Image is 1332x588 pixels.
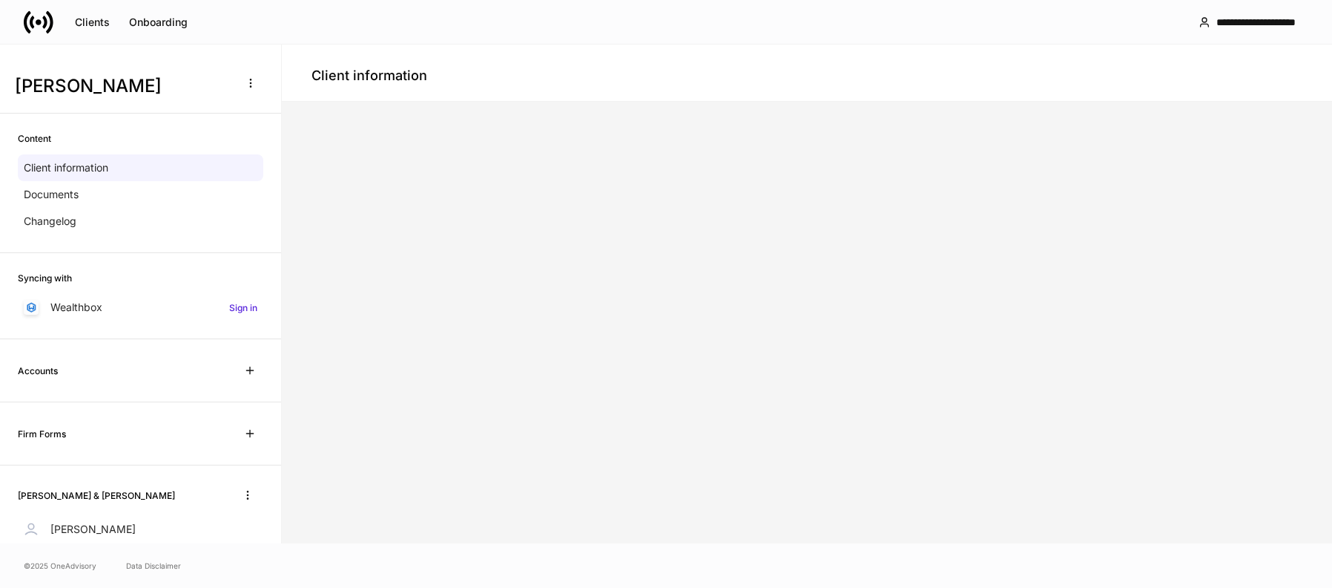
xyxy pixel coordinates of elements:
p: [PERSON_NAME] [50,522,136,537]
a: Documents [18,181,263,208]
div: Onboarding [129,17,188,27]
span: © 2025 OneAdvisory [24,560,96,572]
h6: Syncing with [18,271,72,285]
h6: Firm Forms [18,427,66,441]
h4: Client information [311,67,427,85]
h6: [PERSON_NAME] & [PERSON_NAME] [18,489,175,503]
h6: Content [18,131,51,146]
a: Client information [18,154,263,181]
div: Clients [75,17,110,27]
p: Client information [24,160,108,175]
button: Onboarding [119,10,197,34]
h6: Sign in [229,301,257,315]
p: Wealthbox [50,300,102,315]
button: Clients [65,10,119,34]
a: Data Disclaimer [126,560,181,572]
h3: [PERSON_NAME] [15,74,229,98]
a: [PERSON_NAME] [18,516,263,543]
h6: Accounts [18,364,58,378]
a: Changelog [18,208,263,235]
p: Documents [24,187,79,202]
a: WealthboxSign in [18,294,263,321]
p: Changelog [24,214,76,229]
